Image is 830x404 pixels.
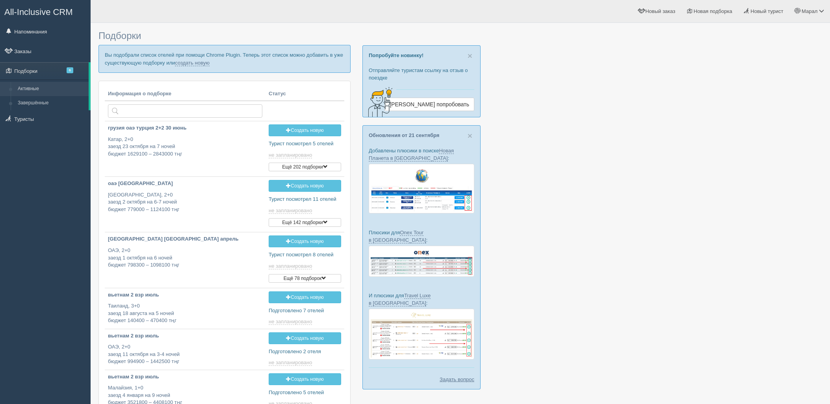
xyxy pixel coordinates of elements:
[369,132,439,138] a: Обновления от 21 сентября
[108,247,262,269] p: ОАЭ, 2+0 заезд 1 октября на 6 ночей бюджет 798300 – 1098100 тңг
[108,343,262,365] p: ОАЭ, 2+0 заезд 11 октября на 3-4 ночей бюджет 994900 – 1442500 тңг
[269,348,341,356] p: Подготовлено 2 отеля
[269,360,314,366] a: не запланировано
[269,263,312,269] span: не запланировано
[266,87,344,101] th: Статус
[384,98,474,111] a: [PERSON_NAME] попробовать
[269,163,341,171] button: Ещё 202 подборки
[108,235,262,243] p: [GEOGRAPHIC_DATA] [GEOGRAPHIC_DATA] апрель
[369,229,474,244] p: Плюсики для :
[269,274,341,283] button: Ещё 78 подборок
[269,291,341,303] a: Создать новую
[468,132,472,140] button: Close
[108,291,262,299] p: вьетнам 2 взр июль
[108,373,262,381] p: вьетнам 2 взр июль
[269,389,341,397] p: Подготовлено 5 отелей
[269,180,341,192] a: Создать новую
[108,302,262,324] p: Таиланд, 3+0 заезд 18 августа на 5 ночей бюджет 140400 – 470400 тңг
[269,124,341,136] a: Создать новую
[694,8,732,14] span: Новая подборка
[269,152,312,158] span: не запланировано
[269,319,314,325] a: не запланировано
[269,360,312,366] span: не запланировано
[369,52,474,59] p: Попробуйте новинку!
[269,332,341,344] a: Создать новую
[105,121,266,164] a: грузия оаэ турция 2+2 30 июнь Катар, 2+0заезд 23 октября на 7 ночейбюджет 1629100 – 2843000 тңг
[108,136,262,158] p: Катар, 2+0 заезд 23 октября на 7 ночей бюджет 1629100 – 2843000 тңг
[369,309,474,360] img: travel-luxe-%D0%BF%D0%BE%D0%B4%D0%B1%D0%BE%D1%80%D0%BA%D0%B0-%D1%81%D1%80%D0%BC-%D0%B4%D0%BB%D1%8...
[363,86,394,118] img: creative-idea-2907357.png
[269,235,341,247] a: Создать новую
[67,67,73,73] span: 6
[269,196,341,203] p: Турист посмотрел 11 отелей
[369,293,431,306] a: Travel Luxe в [GEOGRAPHIC_DATA]
[468,51,472,60] span: ×
[269,152,314,158] a: не запланировано
[369,148,454,161] a: Новая Планета в [GEOGRAPHIC_DATA]
[468,52,472,60] button: Close
[369,246,474,277] img: onex-tour-proposal-crm-for-travel-agency.png
[108,124,262,132] p: грузия оаэ турция 2+2 30 июнь
[108,180,262,187] p: оаэ [GEOGRAPHIC_DATA]
[468,131,472,140] span: ×
[105,87,266,101] th: Информация о подборке
[108,191,262,213] p: [GEOGRAPHIC_DATA], 2+0 заезд 2 октября на 6-7 ночей бюджет 779000 – 1124100 тңг
[14,82,89,96] a: Активные
[369,67,474,82] p: Отправляйте туристам ссылку на отзыв о поездке
[750,8,783,14] span: Новый турист
[440,376,474,383] a: Задать вопрос
[645,8,675,14] span: Новый заказ
[802,8,817,14] span: Марал
[269,208,314,214] a: не запланировано
[105,288,266,328] a: вьетнам 2 взр июль Таиланд, 3+0заезд 18 августа на 5 ночейбюджет 140400 – 470400 тңг
[269,140,341,148] p: Турист посмотрел 5 отелей
[369,292,474,307] p: И плюсики для :
[269,263,314,269] a: не запланировано
[269,307,341,315] p: Подготовлено 7 отелей
[0,0,90,22] a: All-Inclusive CRM
[105,177,266,220] a: оаэ [GEOGRAPHIC_DATA] [GEOGRAPHIC_DATA], 2+0заезд 2 октября на 6-7 ночейбюджет 779000 – 1124100 тңг
[105,232,266,275] a: [GEOGRAPHIC_DATA] [GEOGRAPHIC_DATA] апрель ОАЭ, 2+0заезд 1 октября на 6 ночейбюджет 798300 – 1098...
[108,332,262,340] p: вьетнам 2 взр июль
[369,164,474,213] img: new-planet-%D0%BF%D1%96%D0%B4%D0%B1%D1%96%D1%80%D0%BA%D0%B0-%D1%81%D1%80%D0%BC-%D0%B4%D0%BB%D1%8F...
[269,218,341,227] button: Ещё 142 подборки
[98,30,141,41] span: Подборки
[269,373,341,385] a: Создать новую
[269,251,341,259] p: Турист посмотрел 8 отелей
[105,329,266,369] a: вьетнам 2 взр июль ОАЭ, 2+0заезд 11 октября на 3-4 ночейбюджет 994900 – 1442500 тңг
[269,208,312,214] span: не запланировано
[175,60,210,66] a: создать новую
[98,45,351,72] p: Вы подобрали список отелей при помощи Chrome Plugin. Теперь этот список можно добавить в уже суще...
[269,319,312,325] span: не запланировано
[14,96,89,110] a: Завершённые
[369,147,474,162] p: Добавлены плюсики в поиске :
[369,230,426,243] a: Onex Tour в [GEOGRAPHIC_DATA]
[108,104,262,118] input: Поиск по стране или туристу
[4,7,73,17] span: All-Inclusive CRM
